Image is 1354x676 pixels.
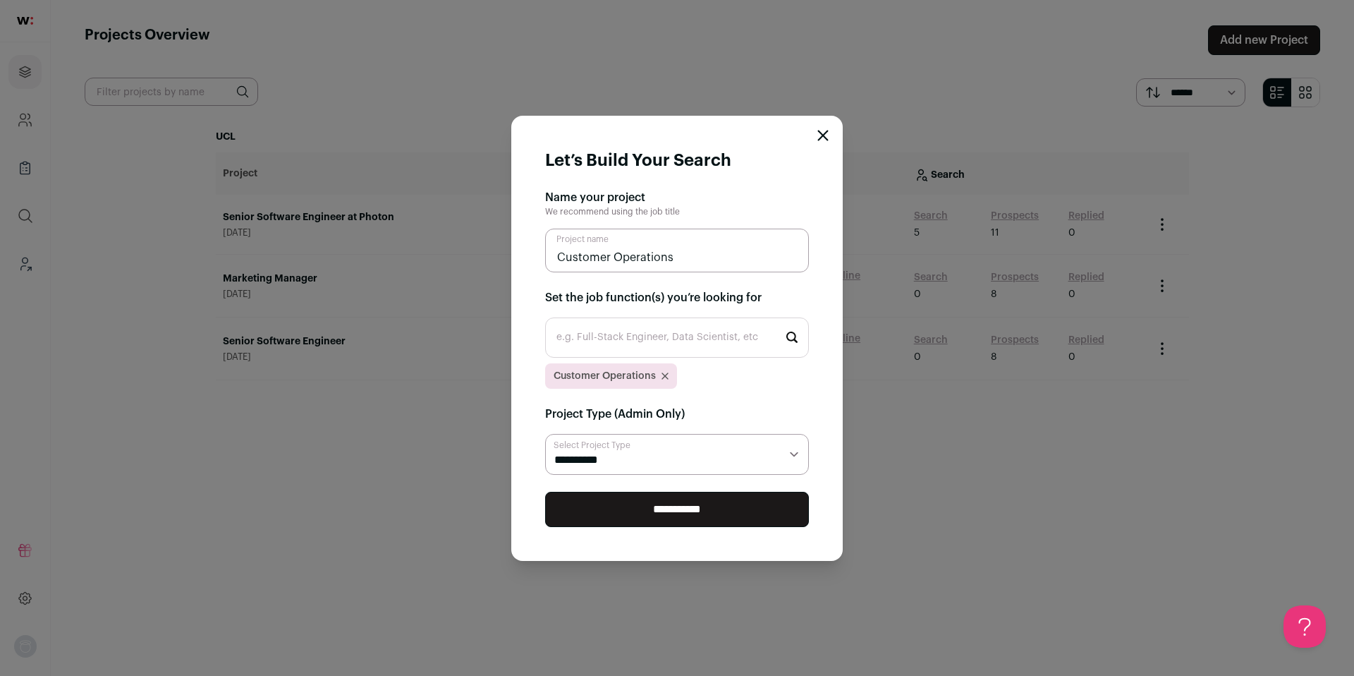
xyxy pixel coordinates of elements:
[545,289,809,306] h2: Set the job function(s) you’re looking for
[545,318,809,358] input: Start typing...
[817,130,829,141] button: Close modal
[545,150,731,172] h1: Let’s Build Your Search
[545,229,809,272] input: Project name
[545,207,680,216] span: We recommend using the job title
[545,406,809,423] h2: Project Type (Admin Only)
[554,369,656,383] span: Customer Operations
[1283,605,1326,648] iframe: Help Scout Beacon - Open
[545,189,809,206] h2: Name your project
